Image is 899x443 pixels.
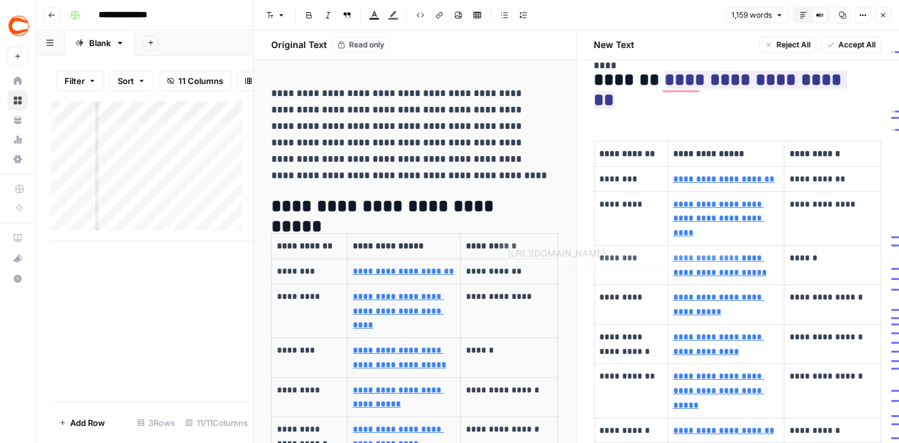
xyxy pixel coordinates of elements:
[8,249,27,268] div: What's new?
[8,10,28,42] button: Workspace: Covers
[56,71,104,91] button: Filter
[776,39,810,51] span: Reject All
[8,149,28,169] a: Settings
[180,413,253,433] div: 11/11 Columns
[118,75,134,87] span: Sort
[132,413,180,433] div: 3 Rows
[109,71,154,91] button: Sort
[594,39,635,51] h2: New Text
[759,37,816,53] button: Reject All
[70,416,105,429] span: Add Row
[64,75,85,87] span: Filter
[51,413,113,433] button: Add Row
[178,75,223,87] span: 11 Columns
[89,37,111,49] div: Blank
[64,30,135,56] a: Blank
[8,90,28,111] a: Browse
[349,39,384,51] span: Read only
[8,228,28,248] a: AirOps Academy
[726,7,789,23] button: 1,159 words
[731,9,772,21] span: 1,159 words
[8,248,28,269] button: What's new?
[821,37,881,53] button: Accept All
[8,269,28,289] button: Help + Support
[159,71,231,91] button: 11 Columns
[8,15,30,37] img: Covers Logo
[8,130,28,150] a: Usage
[264,39,327,51] h2: Original Text
[8,71,28,91] a: Home
[838,39,876,51] span: Accept All
[8,110,28,130] a: Your Data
